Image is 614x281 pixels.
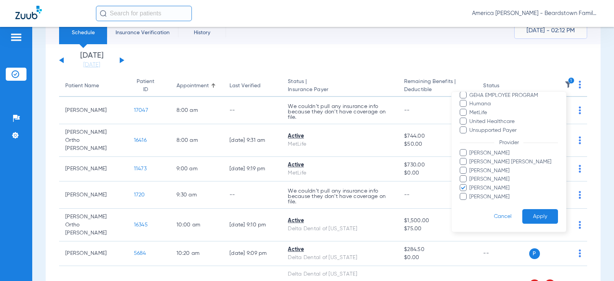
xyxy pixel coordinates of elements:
[494,140,523,145] span: Provider
[469,149,558,157] span: [PERSON_NAME]
[522,209,558,224] button: Apply
[469,91,558,100] span: GEHA EMPLOYEE PROGRAM
[469,175,558,183] span: [PERSON_NAME]
[469,118,558,126] span: United Healthcare
[469,158,558,166] span: [PERSON_NAME] [PERSON_NAME]
[469,184,558,192] span: [PERSON_NAME]
[469,167,558,175] span: [PERSON_NAME]
[483,209,522,224] button: Cancel
[469,100,558,108] span: Humana
[469,193,558,201] span: [PERSON_NAME]
[469,109,558,117] span: MetLife
[469,126,558,135] span: Unsupported Payer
